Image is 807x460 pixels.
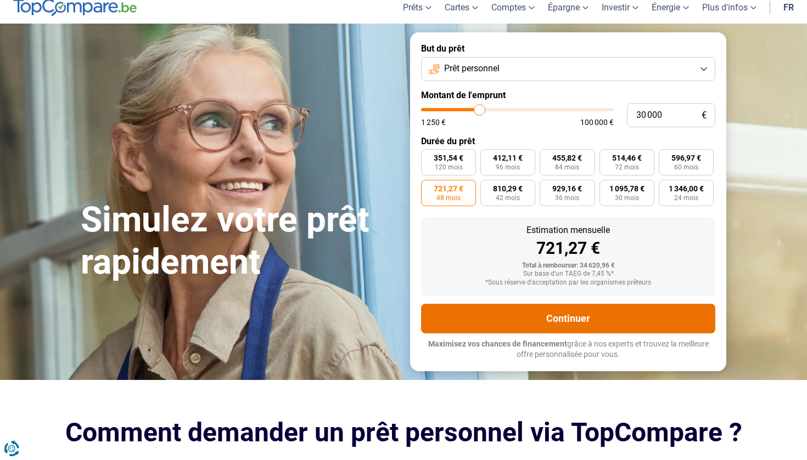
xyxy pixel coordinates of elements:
span: 24 mois [674,195,698,201]
button: Prêt personnel [421,57,715,81]
span: 1 095,78 € [609,185,645,192]
div: *Sous réserve d'acceptation par les organismes prêteurs [430,279,707,287]
label: Durée du prêt [421,136,715,146]
button: Continuer [421,304,715,333]
span: 42 mois [496,195,520,201]
span: 72 mois [615,164,639,171]
span: 1 250 € [421,118,446,126]
h2: Comment demander un prêt personnel via TopCompare ? [48,417,759,447]
span: 351,54 € [434,154,463,162]
span: 36 mois [555,195,579,201]
span: 455,82 € [552,154,582,162]
span: 100 000 € [580,118,614,126]
label: Montant de l'emprunt [421,90,715,100]
span: 596,97 € [671,154,701,162]
p: grâce à nos experts et trouvez la meilleure offre personnalisée pour vous. [421,339,715,360]
h1: Simulez votre prêt rapidement [81,199,397,283]
span: 929,16 € [552,185,582,192]
div: 721,27 € [430,240,707,257]
span: Maximisez vos chances de financement [428,339,567,348]
span: € [702,111,707,120]
div: Sur base d'un TAEG de 7,45 %* [430,270,707,278]
span: 60 mois [674,164,698,171]
span: 84 mois [555,164,579,171]
div: Total à rembourser: 34 620,96 € [430,262,707,270]
label: But du prêt [421,43,715,54]
span: 96 mois [496,164,520,171]
div: Estimation mensuelle [430,226,707,235]
span: 120 mois [435,164,463,171]
span: 1 346,00 € [669,185,704,192]
span: 412,11 € [493,154,523,162]
span: 810,29 € [493,185,523,192]
span: 48 mois [436,195,461,201]
span: Prêt personnel [444,63,500,75]
span: 30 mois [615,195,639,201]
span: 514,46 € [612,154,642,162]
span: 721,27 € [434,185,463,192]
